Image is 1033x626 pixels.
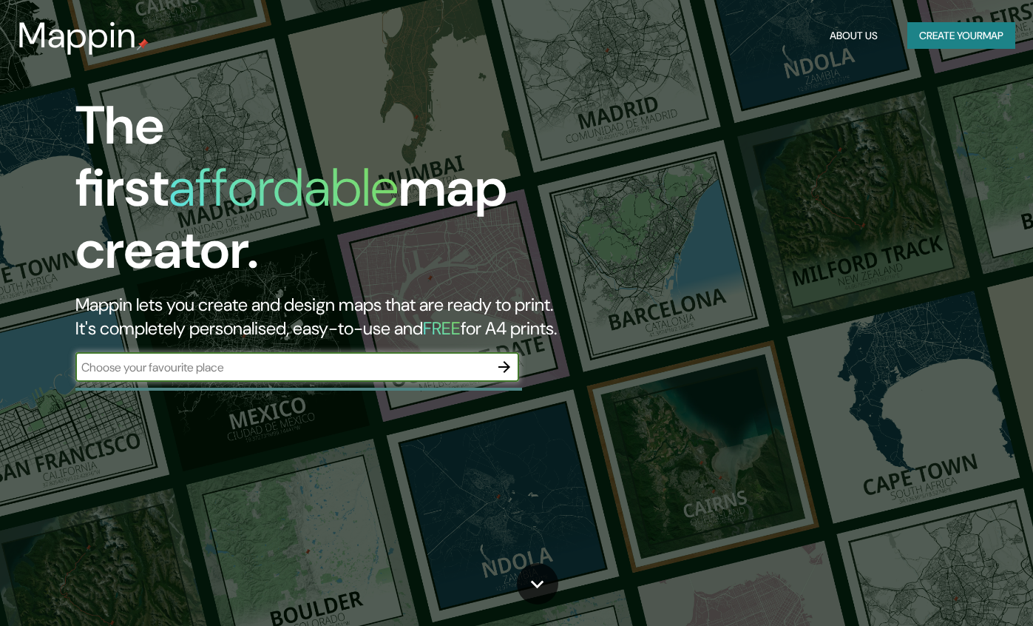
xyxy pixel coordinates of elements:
[423,317,461,340] h5: FREE
[907,22,1015,50] button: Create yourmap
[137,38,149,50] img: mappin-pin
[75,95,592,293] h1: The first map creator.
[824,22,884,50] button: About Us
[169,153,399,222] h1: affordable
[18,15,137,56] h3: Mappin
[75,359,490,376] input: Choose your favourite place
[75,293,592,340] h2: Mappin lets you create and design maps that are ready to print. It's completely personalised, eas...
